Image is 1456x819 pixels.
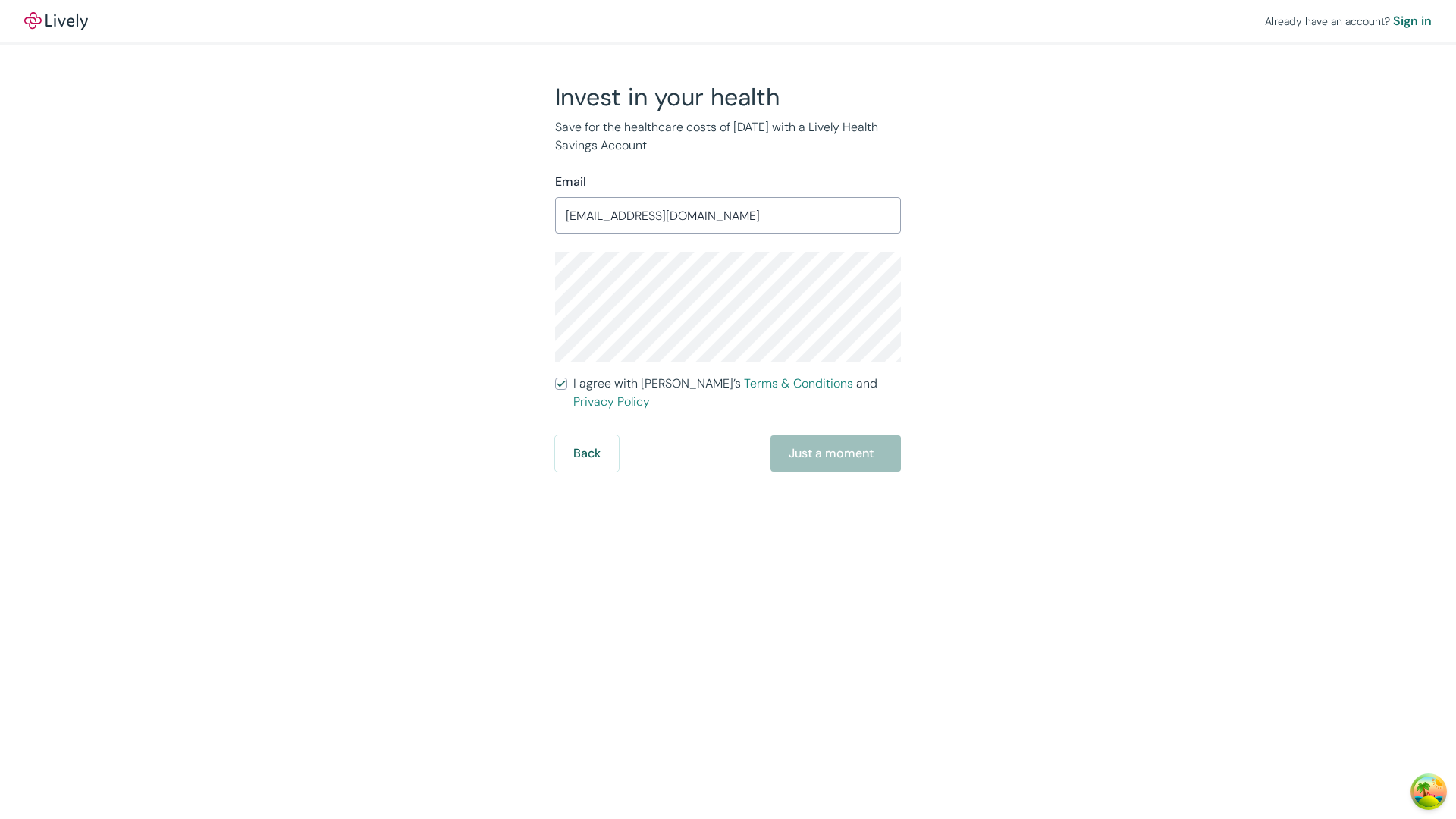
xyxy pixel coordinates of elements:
div: Already have an account? [1265,12,1432,30]
span: I agree with [PERSON_NAME]’s and [573,375,901,411]
a: LivelyLively [24,12,88,30]
a: Privacy Policy [573,394,650,409]
a: Sign in [1393,12,1432,30]
button: Open Tanstack query devtools [1414,777,1444,807]
img: Lively [24,12,88,30]
a: Terms & Conditions [744,375,853,391]
h2: Invest in your health [555,82,901,112]
button: Back [555,435,619,472]
p: Save for the healthcare costs of [DATE] with a Lively Health Savings Account [555,118,901,155]
label: Email [555,173,586,191]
